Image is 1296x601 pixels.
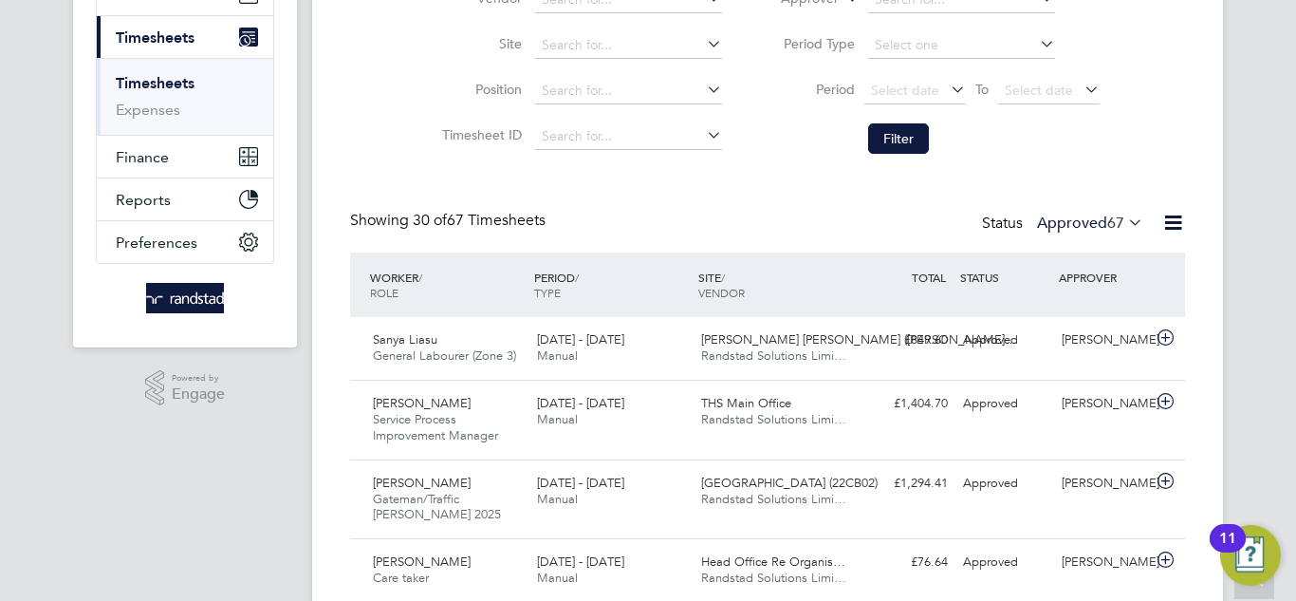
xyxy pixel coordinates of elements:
[365,260,529,310] div: WORKER
[373,475,471,491] span: [PERSON_NAME]
[116,234,197,252] span: Preferences
[1005,82,1073,99] span: Select date
[537,570,578,586] span: Manual
[868,123,929,154] button: Filter
[1220,525,1281,586] button: Open Resource Center, 11 new notifications
[172,386,225,403] span: Engage
[97,178,273,220] button: Reports
[373,491,501,523] span: Gateman/Traffic [PERSON_NAME] 2025
[373,347,516,364] span: General Labourer (Zone 3)
[534,285,561,300] span: TYPE
[436,126,522,143] label: Timesheet ID
[373,570,429,586] span: Care taker
[575,270,579,285] span: /
[537,331,624,347] span: [DATE] - [DATE]
[535,78,722,104] input: Search for...
[116,74,194,92] a: Timesheets
[701,395,791,411] span: THS Main Office
[1054,325,1153,356] div: [PERSON_NAME]
[1054,388,1153,420] div: [PERSON_NAME]
[955,388,1054,420] div: Approved
[116,28,194,47] span: Timesheets
[701,347,846,364] span: Randstad Solutions Limi…
[701,491,846,507] span: Randstad Solutions Limi…
[1219,538,1236,563] div: 11
[857,388,955,420] div: £1,404.70
[418,270,422,285] span: /
[537,347,578,364] span: Manual
[116,191,171,209] span: Reports
[172,370,225,386] span: Powered by
[116,148,169,166] span: Finance
[857,547,955,578] div: £76.64
[413,211,546,230] span: 67 Timesheets
[350,211,549,231] div: Showing
[97,221,273,263] button: Preferences
[769,81,855,98] label: Period
[97,58,273,135] div: Timesheets
[701,331,1017,347] span: [PERSON_NAME] [PERSON_NAME] ([PERSON_NAME]…
[955,325,1054,356] div: Approved
[701,554,845,570] span: Head Office Re Organis…
[970,77,994,102] span: To
[955,260,1054,294] div: STATUS
[955,547,1054,578] div: Approved
[146,283,225,313] img: randstad-logo-retina.png
[857,325,955,356] div: £849.60
[97,136,273,178] button: Finance
[698,285,745,300] span: VENDOR
[529,260,694,310] div: PERIOD
[373,395,471,411] span: [PERSON_NAME]
[535,32,722,59] input: Search for...
[97,16,273,58] button: Timesheets
[373,554,471,570] span: [PERSON_NAME]
[701,475,878,491] span: [GEOGRAPHIC_DATA] (22CB02)
[1107,214,1124,233] span: 67
[868,32,1055,59] input: Select one
[955,468,1054,499] div: Approved
[436,81,522,98] label: Position
[1054,260,1153,294] div: APPROVER
[912,270,946,285] span: TOTAL
[721,270,725,285] span: /
[701,570,846,586] span: Randstad Solutions Limi…
[982,211,1147,237] div: Status
[694,260,858,310] div: SITE
[537,554,624,570] span: [DATE] - [DATE]
[370,285,398,300] span: ROLE
[537,411,578,427] span: Manual
[373,331,437,347] span: Sanya Liasu
[145,370,226,406] a: Powered byEngage
[1054,547,1153,578] div: [PERSON_NAME]
[116,101,180,119] a: Expenses
[1054,468,1153,499] div: [PERSON_NAME]
[413,211,447,230] span: 30 of
[96,283,274,313] a: Go to home page
[769,35,855,52] label: Period Type
[871,82,939,99] span: Select date
[537,395,624,411] span: [DATE] - [DATE]
[436,35,522,52] label: Site
[701,411,846,427] span: Randstad Solutions Limi…
[535,123,722,150] input: Search for...
[1037,214,1143,233] label: Approved
[373,411,498,443] span: Service Process Improvement Manager
[857,468,955,499] div: £1,294.41
[537,475,624,491] span: [DATE] - [DATE]
[537,491,578,507] span: Manual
